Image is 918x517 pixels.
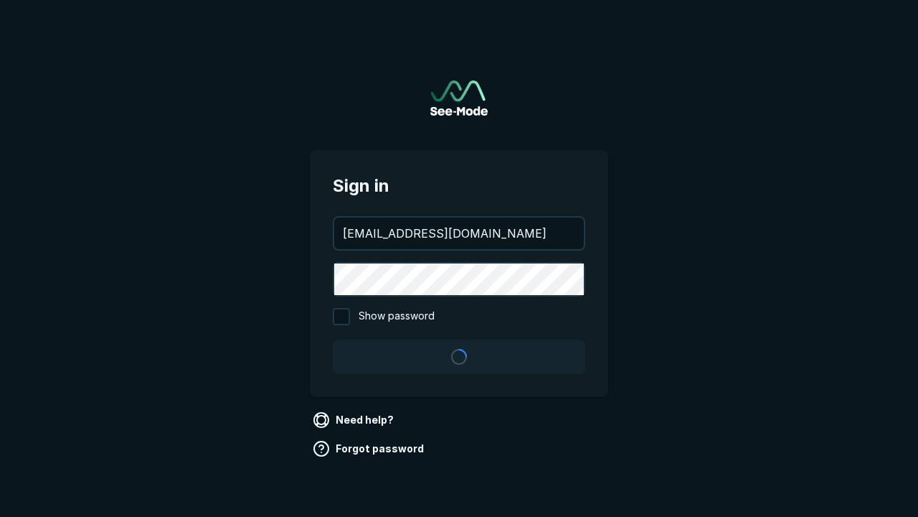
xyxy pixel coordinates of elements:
a: Forgot password [310,437,430,460]
span: Sign in [333,173,585,199]
span: Show password [359,308,435,325]
input: your@email.com [334,218,584,249]
img: See-Mode Logo [430,80,488,116]
a: Go to sign in [430,80,488,116]
a: Need help? [310,409,399,432]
